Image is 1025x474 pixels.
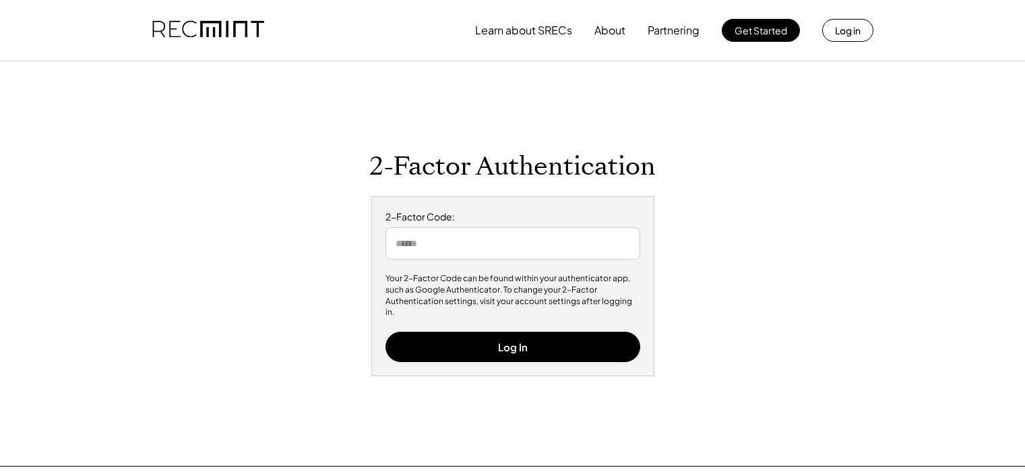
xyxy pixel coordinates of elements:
button: Partnering [648,17,700,44]
button: Log In [385,332,640,362]
button: Log in [822,19,873,42]
div: 2-Factor Code: [385,210,640,224]
div: Your 2-Factor Code can be found within your authenticator app, such as Google Authenticator. To c... [385,273,640,318]
button: Learn about SRECs [475,17,572,44]
button: Get Started [722,19,800,42]
button: About [594,17,625,44]
h1: 2-Factor Authentication [369,151,656,183]
img: recmint-logotype%403x.png [152,7,264,53]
